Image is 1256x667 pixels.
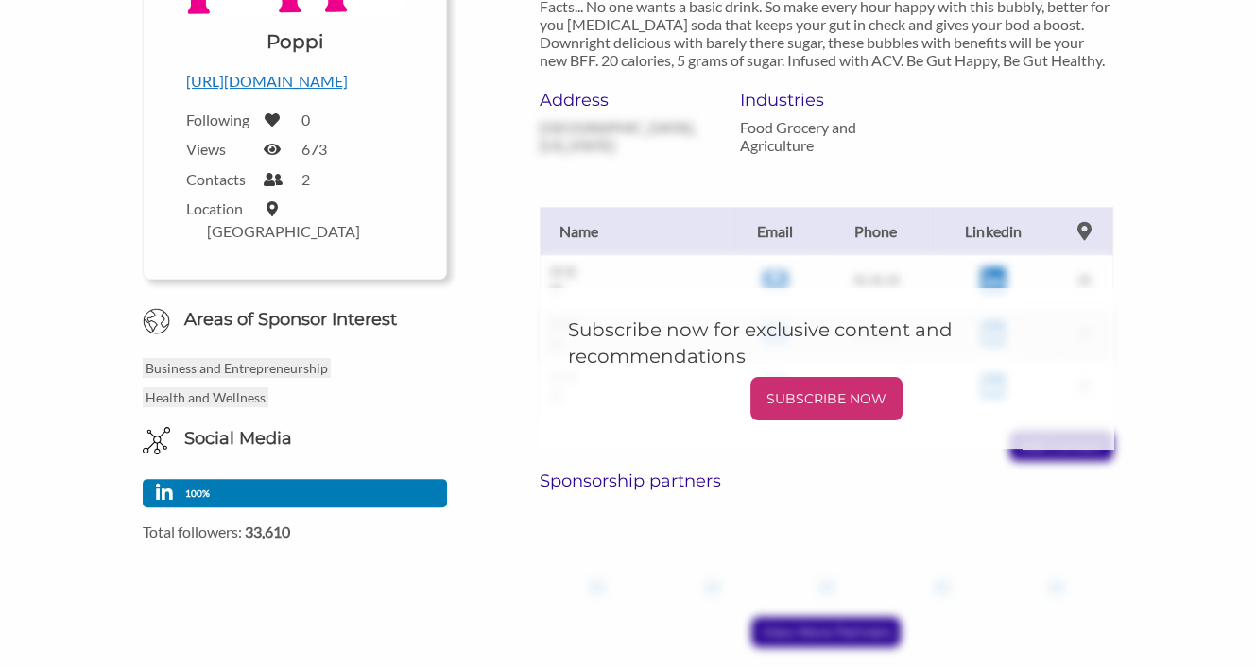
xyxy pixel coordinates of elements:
th: Name [540,207,729,255]
strong: 33,610 [245,522,290,540]
label: 0 [301,111,310,128]
h6: Sponsorship partners [540,470,1113,491]
label: 2 [301,170,310,188]
th: Email [729,207,821,255]
label: Contacts [186,170,252,188]
h6: Areas of Sponsor Interest [129,308,461,332]
p: Food Grocery and Agriculture [740,118,912,154]
p: SUBSCRIBE NOW [758,385,895,413]
a: SUBSCRIBE NOW [568,377,1085,420]
h1: Poppi [267,28,323,55]
img: Globe Icon [143,308,170,335]
label: 673 [301,140,327,158]
p: Health and Wellness [143,387,268,407]
p: Business and Entrepreneurship [143,358,331,378]
label: Location [186,199,252,217]
label: Following [186,111,252,128]
h6: Industries [740,90,912,111]
th: Phone [821,207,930,255]
label: Views [186,140,252,158]
th: Linkedin [930,207,1056,255]
h6: Address [540,90,712,111]
img: Social Media Icon [143,427,170,454]
label: Total followers: [143,522,447,540]
label: [GEOGRAPHIC_DATA] [207,222,360,240]
h6: Social Media [184,427,292,451]
h5: Subscribe now for exclusive content and recommendations [568,316,1085,369]
p: 100% [185,485,215,503]
p: [URL][DOMAIN_NAME] [186,69,404,94]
